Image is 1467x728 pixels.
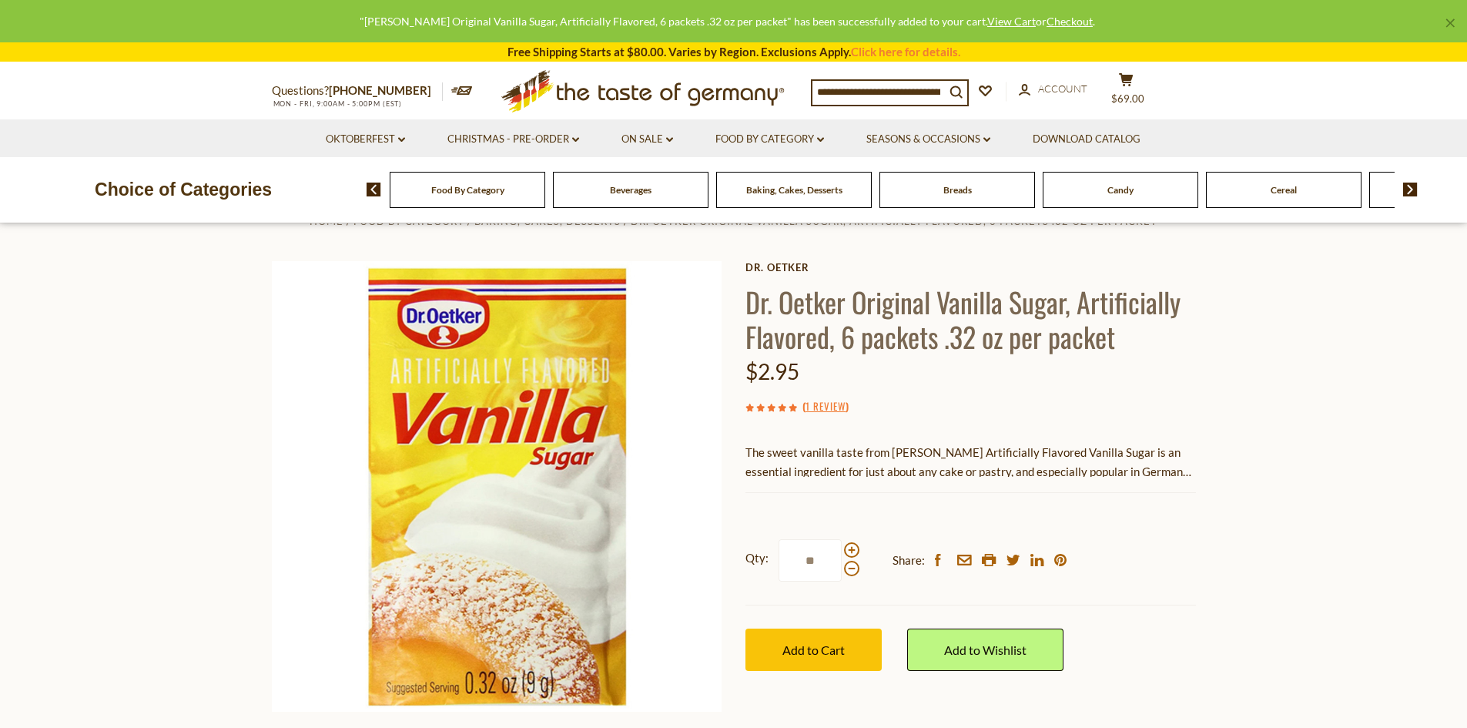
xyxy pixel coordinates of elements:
[447,131,579,148] a: Christmas - PRE-ORDER
[802,398,849,414] span: ( )
[1111,92,1144,105] span: $69.00
[745,443,1196,481] p: The sweet vanilla taste from [PERSON_NAME] Artificially Flavored Vanilla Sugar is an essential in...
[610,184,651,196] a: Beverages
[987,15,1036,28] a: View Cart
[272,81,443,101] p: Questions?
[746,184,842,196] a: Baking, Cakes, Desserts
[851,45,960,59] a: Click here for details.
[1403,183,1418,196] img: next arrow
[1033,131,1140,148] a: Download Catalog
[779,539,842,582] input: Qty:
[806,398,846,415] a: 1 Review
[1104,72,1150,111] button: $69.00
[866,131,990,148] a: Seasons & Occasions
[272,261,722,712] img: Dr. Oetker Original Vanilla Sugar, Artificially Flavored, 6 packets .32 oz per packet
[745,549,769,568] strong: Qty:
[1047,15,1093,28] a: Checkout
[715,131,824,148] a: Food By Category
[12,12,1442,30] div: "[PERSON_NAME] Original Vanilla Sugar, Artificially Flavored, 6 packets .32 oz per packet" has be...
[745,261,1196,273] a: Dr. Oetker
[431,184,504,196] a: Food By Category
[367,183,381,196] img: previous arrow
[326,131,405,148] a: Oktoberfest
[329,83,431,97] a: [PHONE_NUMBER]
[893,551,925,570] span: Share:
[943,184,972,196] a: Breads
[745,284,1196,354] h1: Dr. Oetker Original Vanilla Sugar, Artificially Flavored, 6 packets .32 oz per packet
[782,642,845,657] span: Add to Cart
[1271,184,1297,196] a: Cereal
[745,629,882,671] button: Add to Cart
[272,99,403,108] span: MON - FRI, 9:00AM - 5:00PM (EST)
[907,629,1063,671] a: Add to Wishlist
[621,131,673,148] a: On Sale
[1019,81,1087,98] a: Account
[1445,18,1455,28] a: ×
[745,358,799,384] span: $2.95
[1107,184,1134,196] a: Candy
[1038,82,1087,95] span: Account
